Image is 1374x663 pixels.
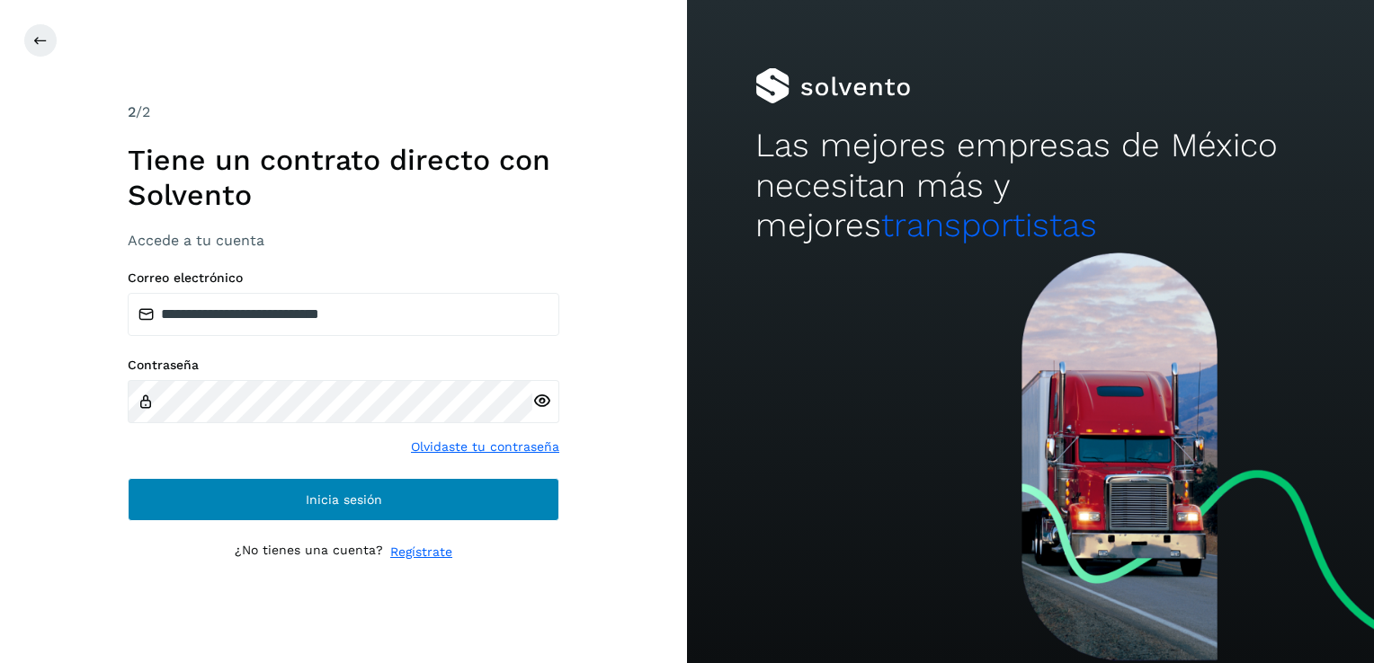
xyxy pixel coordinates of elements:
span: transportistas [881,206,1097,244]
h3: Accede a tu cuenta [128,232,559,249]
button: Inicia sesión [128,478,559,521]
label: Contraseña [128,358,559,373]
h2: Las mejores empresas de México necesitan más y mejores [755,126,1305,245]
p: ¿No tienes una cuenta? [235,543,383,561]
div: /2 [128,102,559,123]
h1: Tiene un contrato directo con Solvento [128,143,559,212]
a: Olvidaste tu contraseña [411,438,559,456]
span: 2 [128,103,136,120]
a: Regístrate [390,543,452,561]
label: Correo electrónico [128,270,559,286]
span: Inicia sesión [306,493,382,506]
